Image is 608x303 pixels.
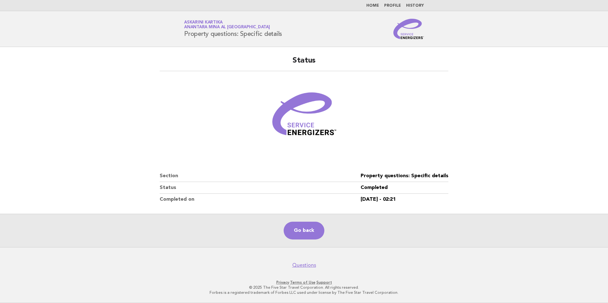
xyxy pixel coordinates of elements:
dt: Section [160,170,361,182]
a: Questions [292,262,316,268]
a: Privacy [276,280,289,285]
span: Anantara Mina al [GEOGRAPHIC_DATA] [184,25,270,30]
img: Verified [266,79,342,155]
a: Support [316,280,332,285]
a: Home [366,4,379,8]
a: Go back [284,222,324,239]
h1: Property questions: Specific details [184,21,282,37]
a: Askarini KartikaAnantara Mina al [GEOGRAPHIC_DATA] [184,20,270,29]
dd: [DATE] - 02:21 [361,194,448,205]
a: Profile [384,4,401,8]
a: History [406,4,424,8]
dt: Status [160,182,361,194]
dd: Completed [361,182,448,194]
a: Terms of Use [290,280,315,285]
p: · · [109,280,499,285]
p: Forbes is a registered trademark of Forbes LLC used under license by The Five Star Travel Corpora... [109,290,499,295]
dd: Property questions: Specific details [361,170,448,182]
h2: Status [160,56,448,71]
p: © 2025 The Five Star Travel Corporation. All rights reserved. [109,285,499,290]
dt: Completed on [160,194,361,205]
img: Service Energizers [393,19,424,39]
